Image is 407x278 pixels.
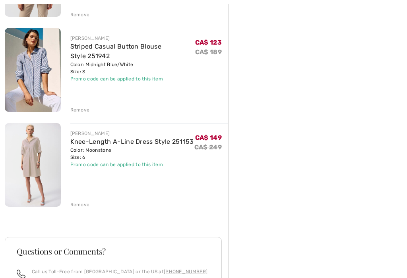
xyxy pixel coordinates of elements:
div: Promo code can be applied to this item [70,76,195,83]
a: Striped Casual Button Blouse Style 251942 [70,43,161,60]
div: Remove [70,202,90,209]
img: Knee-Length A-Line Dress Style 251153 [5,123,61,207]
div: [PERSON_NAME] [70,35,195,42]
a: [PHONE_NUMBER] [164,269,207,275]
div: Color: Midnight Blue/White Size: S [70,61,195,76]
div: Remove [70,107,90,114]
div: Color: Moonstone Size: 6 [70,147,194,161]
span: CA$ 149 [195,134,222,142]
a: Knee-Length A-Line Dress Style 251153 [70,138,194,146]
span: CA$ 123 [195,39,222,47]
div: [PERSON_NAME] [70,130,194,137]
p: Call us Toll-Free from [GEOGRAPHIC_DATA] or the US at [32,268,207,276]
img: Striped Casual Button Blouse Style 251942 [5,28,61,112]
div: Promo code can be applied to this item [70,161,194,168]
s: CA$ 189 [195,49,222,56]
s: CA$ 249 [194,144,222,151]
div: Remove [70,12,90,19]
h3: Questions or Comments? [17,248,210,256]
